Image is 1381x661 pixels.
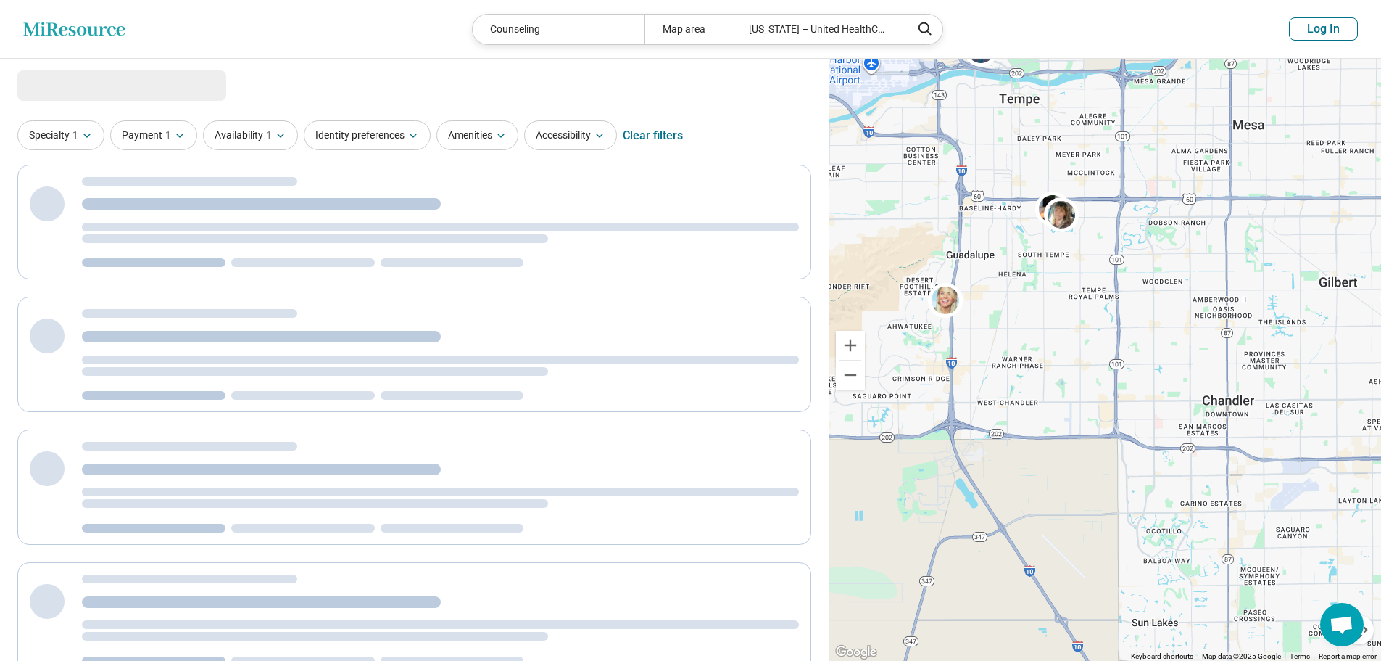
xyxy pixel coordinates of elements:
[473,15,644,44] div: Counseling
[1319,652,1377,660] a: Report a map error
[436,120,518,150] button: Amenities
[110,120,197,150] button: Payment1
[304,120,431,150] button: Identity preferences
[623,118,683,153] div: Clear filters
[17,70,139,99] span: Loading...
[17,120,104,150] button: Specialty1
[836,331,865,360] button: Zoom in
[731,15,903,44] div: [US_STATE] – United HealthCare
[203,120,298,150] button: Availability1
[266,128,272,143] span: 1
[644,15,731,44] div: Map area
[72,128,78,143] span: 1
[1320,603,1364,646] div: Open chat
[524,120,617,150] button: Accessibility
[1202,652,1281,660] span: Map data ©2025 Google
[1290,652,1310,660] a: Terms (opens in new tab)
[165,128,171,143] span: 1
[1289,17,1358,41] button: Log In
[836,361,865,390] button: Zoom out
